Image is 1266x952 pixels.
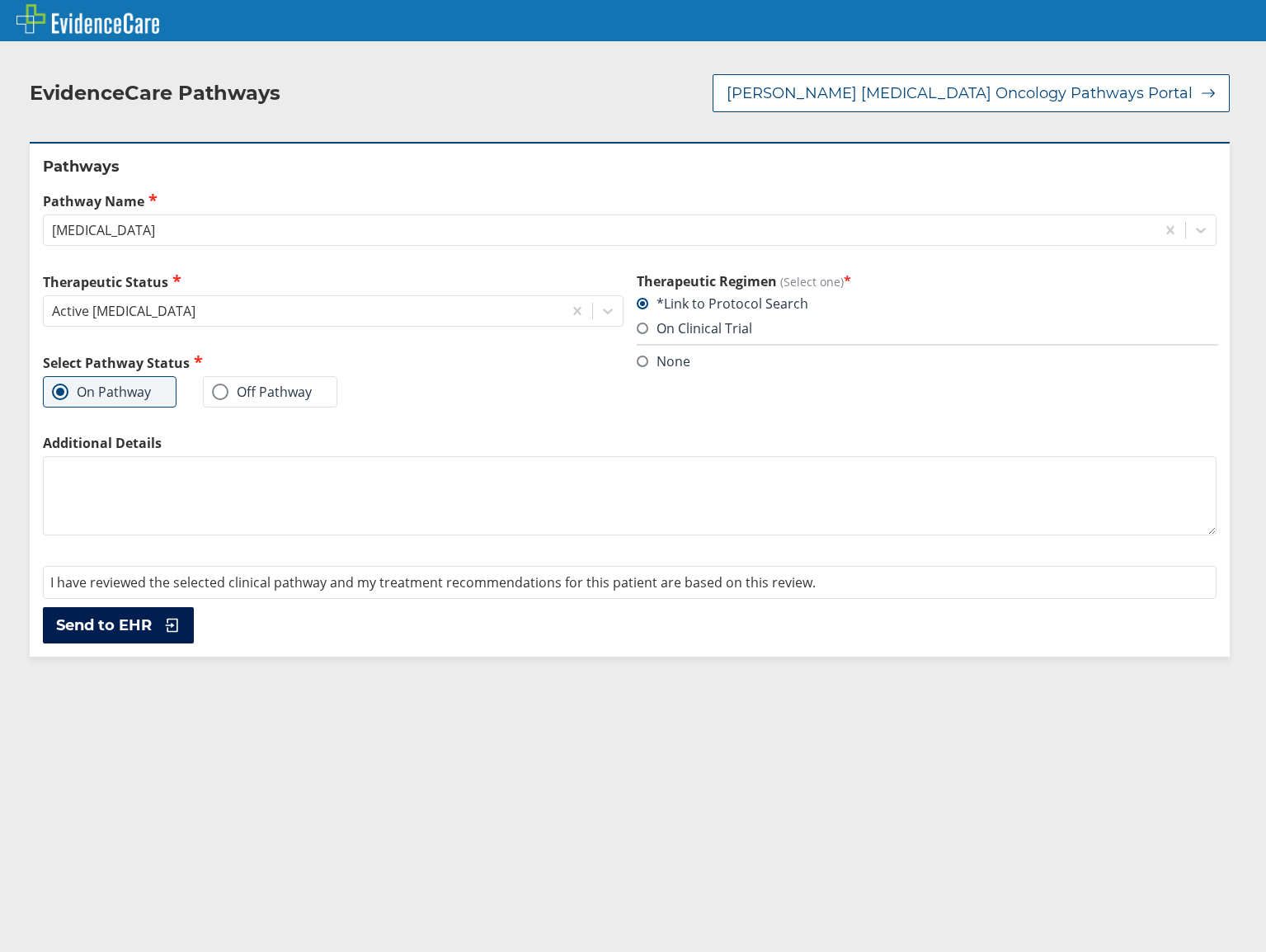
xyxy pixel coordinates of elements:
[637,272,1217,290] h3: Therapeutic Regimen
[43,607,194,643] button: Send to EHR
[43,272,624,291] label: Therapeutic Status
[52,221,155,239] div: [MEDICAL_DATA]
[52,384,151,400] label: On Pathway
[50,573,816,591] span: I have reviewed the selected clinical pathway and my treatment recommendations for this patient a...
[637,352,690,370] label: None
[43,434,1217,452] label: Additional Details
[212,384,312,400] label: Off Pathway
[30,81,280,106] h2: EvidenceCare Pathways
[52,302,195,320] div: Active [MEDICAL_DATA]
[637,319,752,337] label: On Clinical Trial
[727,83,1193,103] span: [PERSON_NAME] [MEDICAL_DATA] Oncology Pathways Portal
[43,191,1217,210] label: Pathway Name
[43,353,624,372] h2: Select Pathway Status
[56,615,152,635] span: Send to EHR
[713,74,1230,112] button: [PERSON_NAME] [MEDICAL_DATA] Oncology Pathways Portal
[637,295,808,313] label: *Link to Protocol Search
[43,157,1217,177] h2: Pathways
[780,274,844,290] span: (Select one)
[16,4,159,34] img: EvidenceCare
